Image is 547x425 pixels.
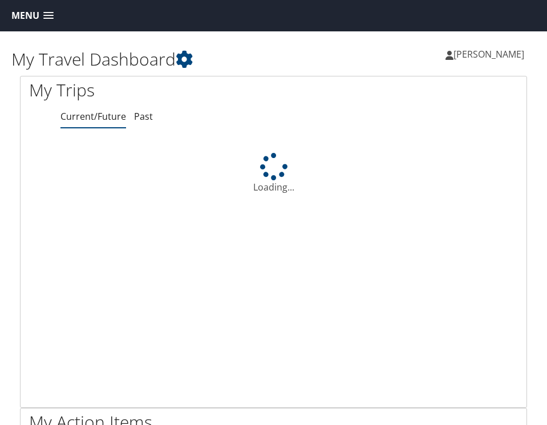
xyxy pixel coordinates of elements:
[453,48,524,60] span: [PERSON_NAME]
[134,110,153,123] a: Past
[11,10,39,21] span: Menu
[21,153,526,194] div: Loading...
[60,110,126,123] a: Current/Future
[11,47,274,71] h1: My Travel Dashboard
[445,37,536,71] a: [PERSON_NAME]
[6,6,59,25] a: Menu
[29,78,265,102] h1: My Trips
